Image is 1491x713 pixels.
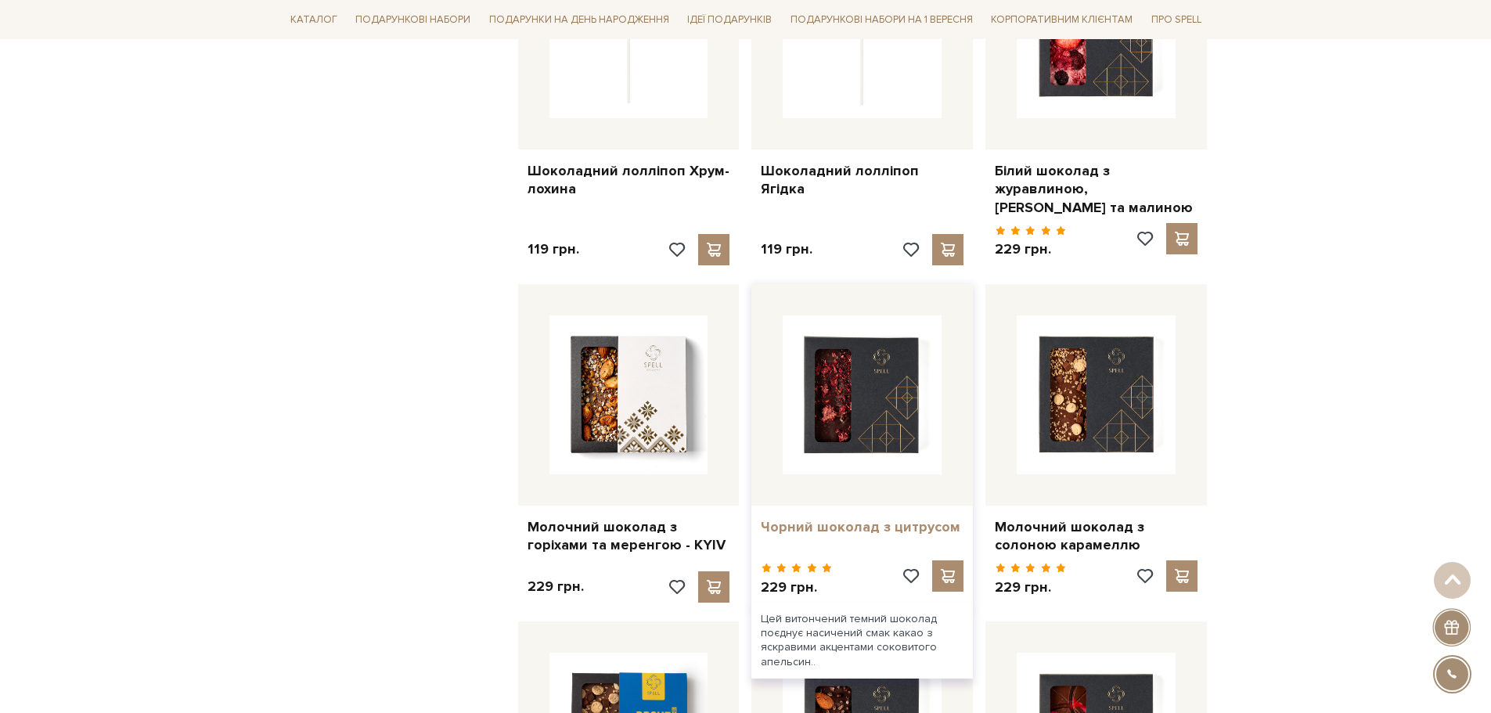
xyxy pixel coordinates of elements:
[784,6,979,33] a: Подарункові набори на 1 Вересня
[528,162,730,199] a: Шоколадний лолліпоп Хрум-лохина
[995,518,1197,555] a: Молочний шоколад з солоною карамеллю
[995,162,1197,217] a: Білий шоколад з журавлиною, [PERSON_NAME] та малиною
[1145,8,1208,32] a: Про Spell
[995,240,1066,258] p: 229 грн.
[483,8,675,32] a: Подарунки на День народження
[528,240,579,258] p: 119 грн.
[985,6,1139,33] a: Корпоративним клієнтам
[761,518,963,536] a: Чорний шоколад з цитрусом
[761,162,963,199] a: Шоколадний лолліпоп Ягідка
[528,518,730,555] a: Молочний шоколад з горіхами та меренгою - KYIV
[761,578,832,596] p: 229 грн.
[284,8,344,32] a: Каталог
[528,578,584,596] p: 229 грн.
[349,8,477,32] a: Подарункові набори
[761,240,812,258] p: 119 грн.
[681,8,778,32] a: Ідеї подарунків
[751,603,973,679] div: Цей витончений темний шоколад поєднує насичений смак какао з яскравими акцентами соковитого апель...
[995,578,1066,596] p: 229 грн.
